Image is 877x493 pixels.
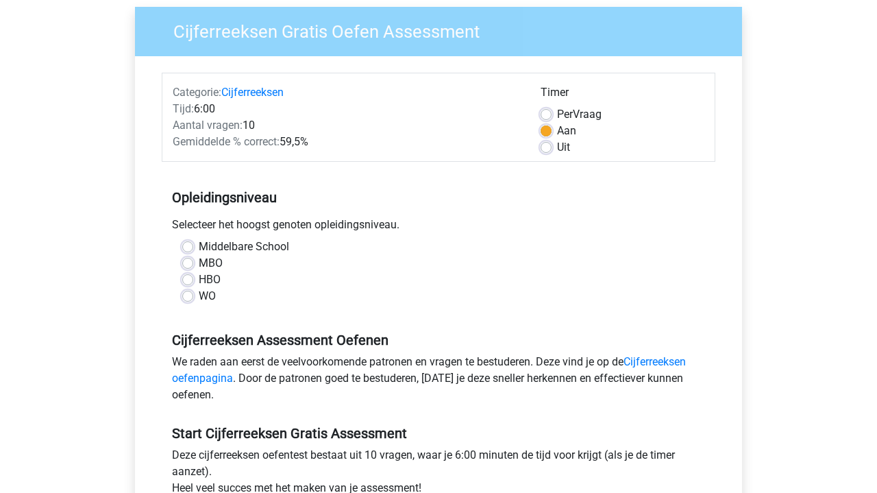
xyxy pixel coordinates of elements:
[557,123,576,139] label: Aan
[157,16,732,43] h3: Cijferreeksen Gratis Oefen Assessment
[172,184,705,211] h5: Opleidingsniveau
[199,272,221,288] label: HBO
[557,106,602,123] label: Vraag
[162,101,530,117] div: 6:00
[162,134,530,150] div: 59,5%
[199,288,216,304] label: WO
[173,119,243,132] span: Aantal vragen:
[162,354,715,409] div: We raden aan eerst de veelvoorkomende patronen en vragen te bestuderen. Deze vind je op de . Door...
[172,425,705,442] h5: Start Cijferreeksen Gratis Assessment
[173,102,194,115] span: Tijd:
[199,239,289,255] label: Middelbare School
[173,86,221,99] span: Categorie:
[199,255,223,272] label: MBO
[162,217,715,239] div: Selecteer het hoogst genoten opleidingsniveau.
[172,332,705,348] h5: Cijferreeksen Assessment Oefenen
[173,135,280,148] span: Gemiddelde % correct:
[557,108,573,121] span: Per
[557,139,570,156] label: Uit
[221,86,284,99] a: Cijferreeksen
[162,117,530,134] div: 10
[541,84,704,106] div: Timer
